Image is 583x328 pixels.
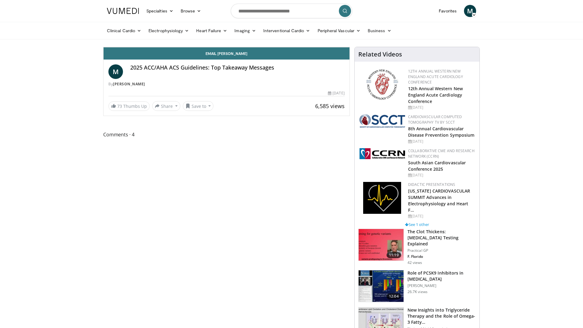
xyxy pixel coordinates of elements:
[408,188,470,213] a: [US_STATE] CARDIOVASCULAR SUMMIT Advances in Electrophysiology and Heart F…
[231,25,260,37] a: Imaging
[407,307,476,325] h3: New Insights into Triglyceride Therapy and the Role of Omega-3 Fatty…
[407,289,428,294] p: 26.7K views
[104,47,349,60] a: Email [PERSON_NAME]
[231,4,352,18] input: Search topics, interventions
[387,252,401,258] span: 11:19
[314,25,364,37] a: Peripheral Vascular
[363,182,401,214] img: 1860aa7a-ba06-47e3-81a4-3dc728c2b4cf.png.150x105_q85_autocrop_double_scale_upscale_version-0.2.png
[359,229,404,261] img: 7b0db7e1-b310-4414-a1d3-dac447dbe739.150x105_q85_crop-smart_upscale.jpg
[435,5,460,17] a: Favorites
[408,105,475,110] div: [DATE]
[407,270,476,282] h3: Role of PCSK9 Inhibitors in [MEDICAL_DATA]
[464,5,476,17] a: M
[360,114,405,128] img: 51a70120-4f25-49cc-93a4-67582377e75f.png.150x105_q85_autocrop_double_scale_upscale_version-0.2.png
[108,81,345,87] div: By
[364,25,395,37] a: Business
[360,148,405,159] img: a04ee3ba-8487-4636-b0fb-5e8d268f3737.png.150x105_q85_autocrop_double_scale_upscale_version-0.2.png
[408,173,475,178] div: [DATE]
[183,101,214,111] button: Save to
[177,5,205,17] a: Browse
[315,102,345,110] span: 6,585 views
[405,222,429,227] a: See 1 other
[408,69,463,85] a: 12th Annual Western New England Acute Cardiology Conference
[408,182,475,187] div: Didactic Presentations
[108,64,123,79] a: M
[407,260,422,265] p: 42 views
[407,254,476,259] p: F. Florido
[108,101,150,111] a: 73 Thumbs Up
[408,148,475,159] a: Collaborative CME and Research Network (CCRN)
[365,69,399,101] img: 0954f259-7907-4053-a817-32a96463ecc8.png.150x105_q85_autocrop_double_scale_upscale_version-0.2.png
[358,51,402,58] h4: Related Videos
[408,160,466,172] a: South Asian Cardiovascular Conference 2025
[408,114,462,125] a: Cardiovascular Computed Tomography TV by SCCT
[145,25,193,37] a: Electrophysiology
[260,25,314,37] a: Interventional Cardio
[407,248,476,253] p: Practical GP
[130,64,345,71] h4: 2025 ACC/AHA ACS Guidelines: Top Takeaway Messages
[408,86,463,104] a: 12th Annual Western New England Acute Cardiology Conference
[407,229,476,247] h3: The Clot Thickens: [MEDICAL_DATA] Testing Explained
[103,131,350,138] span: Comments 4
[107,8,139,14] img: VuMedi Logo
[359,270,404,302] img: 3346fd73-c5f9-4d1f-bb16-7b1903aae427.150x105_q85_crop-smart_upscale.jpg
[117,103,122,109] span: 73
[408,139,475,144] div: [DATE]
[358,270,476,302] a: 12:04 Role of PCSK9 Inhibitors in [MEDICAL_DATA] [PERSON_NAME] 26.7K views
[387,293,401,299] span: 12:04
[193,25,231,37] a: Heart Failure
[103,25,145,37] a: Clinical Cardio
[358,229,476,265] a: 11:19 The Clot Thickens: [MEDICAL_DATA] Testing Explained Practical GP F. Florido 42 views
[408,214,475,219] div: [DATE]
[143,5,177,17] a: Specialties
[328,91,344,96] div: [DATE]
[408,126,475,138] a: 8th Annual Cardiovascular Disease Prevention Symposium
[152,101,180,111] button: Share
[113,81,145,87] a: [PERSON_NAME]
[407,283,476,288] p: [PERSON_NAME]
